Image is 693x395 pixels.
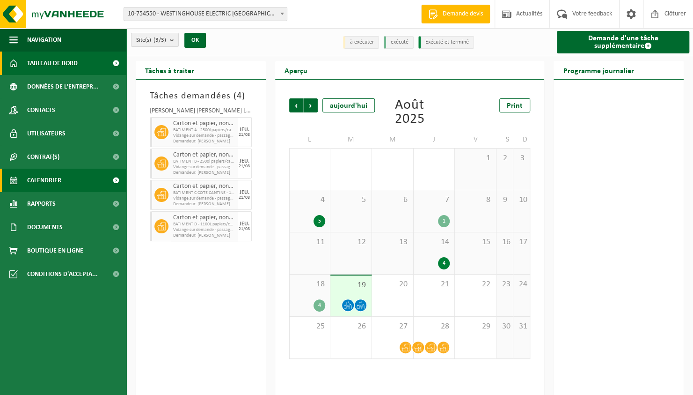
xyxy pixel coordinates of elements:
[173,159,235,164] span: BATIMENT B - 2500l papiers/cartons
[275,61,317,79] h2: Aperçu
[499,98,530,112] a: Print
[150,108,252,117] div: [PERSON_NAME] [PERSON_NAME] LASALLE-WESTINGHOUSE ELECTRIC [GEOGRAPHIC_DATA] SA
[496,131,513,148] td: S
[27,52,78,75] span: Tableau de bord
[314,215,325,227] div: 5
[460,279,491,290] span: 22
[294,279,326,290] span: 18
[554,61,643,79] h2: Programme journalier
[289,98,303,112] span: Précédent
[455,131,496,148] td: V
[173,201,235,207] span: Demandeur: [PERSON_NAME]
[460,195,491,205] span: 8
[501,195,508,205] span: 9
[379,98,440,127] div: Août 2025
[518,321,525,332] span: 31
[438,215,450,227] div: 1
[418,237,450,247] span: 14
[173,120,235,127] span: Carton et papier, non-conditionné (industriel)
[136,33,166,47] span: Site(s)
[501,279,508,290] span: 23
[27,122,66,145] span: Utilisateurs
[294,195,326,205] span: 4
[237,91,242,101] span: 4
[377,321,409,332] span: 27
[335,280,367,291] span: 19
[501,153,508,164] span: 2
[240,158,249,164] div: JEU.
[335,321,367,332] span: 26
[460,153,491,164] span: 1
[377,279,409,290] span: 20
[184,33,206,48] button: OK
[330,131,372,148] td: M
[27,216,63,239] span: Documents
[314,299,325,312] div: 4
[304,98,318,112] span: Suivant
[173,196,235,201] span: Vidange sur demande - passage dans une tournée fixe
[414,131,455,148] td: J
[518,237,525,247] span: 17
[27,262,98,286] span: Conditions d'accepta...
[438,257,450,269] div: 4
[153,37,166,43] count: (3/3)
[27,28,61,52] span: Navigation
[518,279,525,290] span: 24
[239,133,250,137] div: 21/08
[240,190,249,195] div: JEU.
[240,127,249,133] div: JEU.
[27,239,83,262] span: Boutique en ligne
[294,237,326,247] span: 11
[501,321,508,332] span: 30
[150,89,252,103] h3: Tâches demandées ( )
[335,195,367,205] span: 5
[507,102,523,110] span: Print
[460,237,491,247] span: 15
[173,127,235,133] span: BATIMENT A - 2500l papiers/cartons
[372,131,414,148] td: M
[343,36,379,49] li: à exécuter
[27,98,55,122] span: Contacts
[27,145,59,169] span: Contrat(s)
[518,153,525,164] span: 3
[335,237,367,247] span: 12
[557,31,689,53] a: Demande d'une tâche supplémentaire
[136,61,204,79] h2: Tâches à traiter
[518,195,525,205] span: 10
[173,227,235,233] span: Vidange sur demande - passage dans une tournée fixe
[501,237,508,247] span: 16
[239,164,250,169] div: 21/08
[173,151,235,159] span: Carton et papier, non-conditionné (industriel)
[418,279,450,290] span: 21
[27,192,56,216] span: Rapports
[513,131,530,148] td: D
[377,195,409,205] span: 6
[384,36,414,49] li: exécuté
[322,98,375,112] div: aujourd'hui
[173,183,235,190] span: Carton et papier, non-conditionné (industriel)
[27,169,61,192] span: Calendrier
[173,133,235,139] span: Vidange sur demande - passage dans une tournée fixe
[173,170,235,176] span: Demandeur: [PERSON_NAME]
[239,195,250,200] div: 21/08
[418,36,474,49] li: Exécuté et terminé
[294,321,326,332] span: 25
[27,75,99,98] span: Données de l'entrepr...
[173,164,235,170] span: Vidange sur demande - passage dans une tournée fixe
[240,221,249,227] div: JEU.
[418,321,450,332] span: 28
[421,5,490,23] a: Demande devis
[173,190,235,196] span: BATIMENT C COTE CANTINE - 1100L papiers/cartons
[460,321,491,332] span: 29
[440,9,485,19] span: Demande devis
[131,33,179,47] button: Site(s)(3/3)
[289,131,331,148] td: L
[377,237,409,247] span: 13
[418,195,450,205] span: 7
[173,214,235,222] span: Carton et papier, non-conditionné (industriel)
[173,139,235,144] span: Demandeur: [PERSON_NAME]
[239,227,250,231] div: 21/08
[124,7,287,21] span: 10-754550 - WESTINGHOUSE ELECTRIC BELGIUM - NIVELLES
[173,233,235,238] span: Demandeur: [PERSON_NAME]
